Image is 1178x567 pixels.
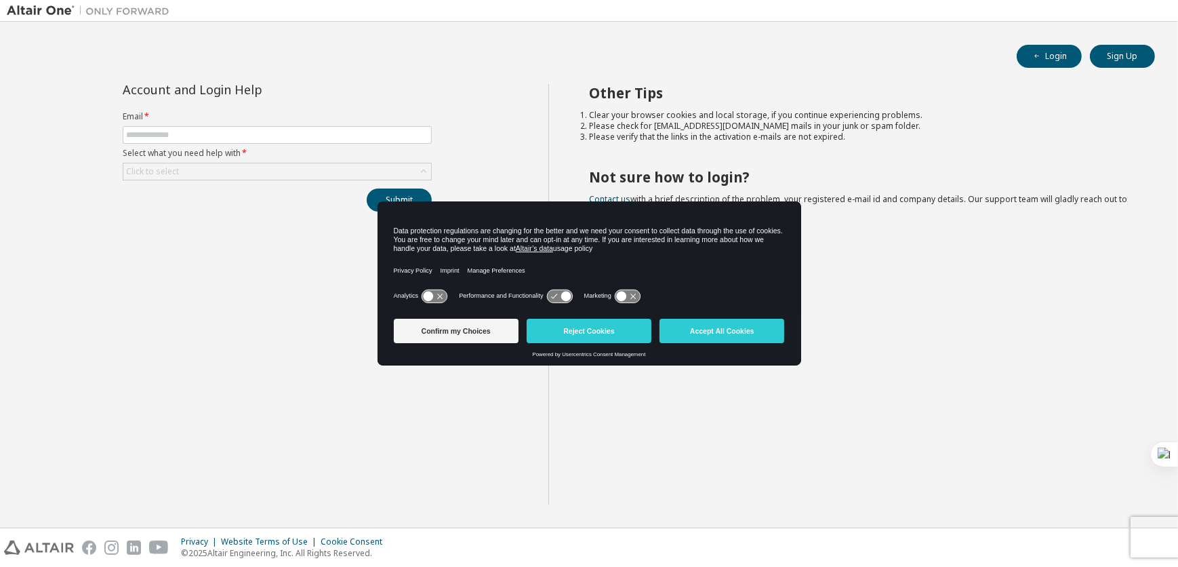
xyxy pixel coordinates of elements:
[123,111,432,122] label: Email
[367,189,432,212] button: Submit
[590,121,1131,132] li: Please check for [EMAIL_ADDRESS][DOMAIN_NAME] mails in your junk or spam folder.
[127,541,141,555] img: linkedin.svg
[590,193,631,205] a: Contact us
[221,536,321,547] div: Website Terms of Use
[4,541,74,555] img: altair_logo.svg
[590,193,1128,216] span: with a brief description of the problem, your registered e-mail id and company details. Our suppo...
[126,166,179,177] div: Click to select
[590,110,1131,121] li: Clear your browser cookies and local storage, if you continue experiencing problems.
[104,541,119,555] img: instagram.svg
[181,547,390,559] p: © 2025 Altair Engineering, Inc. All Rights Reserved.
[82,541,96,555] img: facebook.svg
[590,84,1131,102] h2: Other Tips
[590,132,1131,142] li: Please verify that the links in the activation e-mails are not expired.
[1017,45,1082,68] button: Login
[123,163,431,180] div: Click to select
[123,148,432,159] label: Select what you need help with
[123,84,370,95] div: Account and Login Help
[1090,45,1155,68] button: Sign Up
[181,536,221,547] div: Privacy
[149,541,169,555] img: youtube.svg
[7,4,176,18] img: Altair One
[590,168,1131,186] h2: Not sure how to login?
[321,536,390,547] div: Cookie Consent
